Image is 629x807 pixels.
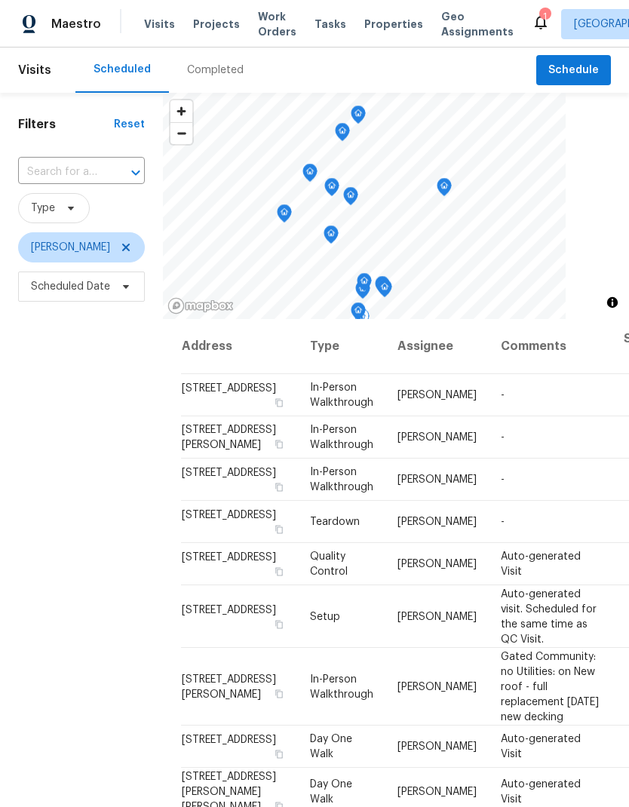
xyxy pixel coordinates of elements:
span: [PERSON_NAME] [397,559,477,569]
span: Properties [364,17,423,32]
button: Copy Address [272,747,286,761]
div: Map marker [351,302,366,326]
button: Copy Address [272,686,286,700]
button: Open [125,162,146,183]
div: Map marker [355,281,370,304]
button: Schedule [536,55,611,86]
button: Zoom in [170,100,192,122]
span: Quality Control [310,551,348,577]
span: [PERSON_NAME] [397,681,477,692]
div: Scheduled [94,62,151,77]
div: Map marker [335,123,350,146]
span: - [501,390,505,400]
div: Completed [187,63,244,78]
span: [STREET_ADDRESS] [182,383,276,394]
span: Teardown [310,517,360,527]
span: [PERSON_NAME] [397,432,477,443]
div: Map marker [351,106,366,129]
span: [PERSON_NAME] [397,390,477,400]
span: Day One Walk [310,778,352,804]
button: Toggle attribution [603,293,621,311]
span: Toggle attribution [608,294,617,311]
div: Map marker [343,187,358,210]
span: Setup [310,611,340,621]
span: In-Person Walkthrough [310,467,373,492]
span: Work Orders [258,9,296,39]
span: Visits [18,54,51,87]
span: [PERSON_NAME] [397,517,477,527]
span: Auto-generated Visit [501,778,581,804]
div: Reset [114,117,145,132]
div: Map marker [377,279,392,302]
h1: Filters [18,117,114,132]
span: Zoom out [170,123,192,144]
span: Gated Community: no Utilities: on New roof - full replacement [DATE] new decking [501,651,599,722]
a: Mapbox homepage [167,297,234,315]
span: Auto-generated Visit [501,734,581,759]
span: Type [31,201,55,216]
span: [PERSON_NAME] [397,474,477,485]
button: Copy Address [272,523,286,536]
span: [STREET_ADDRESS][PERSON_NAME] [182,674,276,699]
span: Scheduled Date [31,279,110,294]
th: Type [298,319,385,374]
span: Schedule [548,61,599,80]
button: Copy Address [272,437,286,451]
span: - [501,474,505,485]
span: Tasks [314,19,346,29]
span: Day One Walk [310,734,352,759]
span: Visits [144,17,175,32]
span: - [501,432,505,443]
span: [STREET_ADDRESS] [182,468,276,478]
th: Address [181,319,298,374]
span: [STREET_ADDRESS] [182,552,276,563]
span: [PERSON_NAME] [31,240,110,255]
span: Geo Assignments [441,9,514,39]
span: In-Person Walkthrough [310,382,373,408]
span: [PERSON_NAME] [397,611,477,621]
span: [STREET_ADDRESS] [182,735,276,745]
span: [STREET_ADDRESS] [182,604,276,615]
div: Map marker [277,204,292,228]
span: Maestro [51,17,101,32]
canvas: Map [163,93,566,319]
th: Comments [489,319,612,374]
button: Copy Address [272,565,286,578]
input: Search for an address... [18,161,103,184]
button: Copy Address [272,396,286,410]
span: [PERSON_NAME] [397,741,477,752]
span: [STREET_ADDRESS][PERSON_NAME] [182,425,276,450]
div: Map marker [357,273,372,296]
button: Zoom out [170,122,192,144]
div: Map marker [302,164,318,187]
span: - [501,517,505,527]
span: Projects [193,17,240,32]
div: Map marker [437,178,452,201]
span: In-Person Walkthrough [310,674,373,699]
button: Copy Address [272,617,286,631]
span: Auto-generated Visit [501,551,581,577]
span: [PERSON_NAME] [397,786,477,796]
span: Auto-generated visit. Scheduled for the same time as QC Visit. [501,588,597,644]
div: Map marker [375,276,390,299]
button: Copy Address [272,480,286,494]
div: 1 [539,9,550,24]
span: In-Person Walkthrough [310,425,373,450]
div: Map marker [324,178,339,201]
div: Map marker [324,226,339,249]
span: [STREET_ADDRESS] [182,510,276,520]
th: Assignee [385,319,489,374]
